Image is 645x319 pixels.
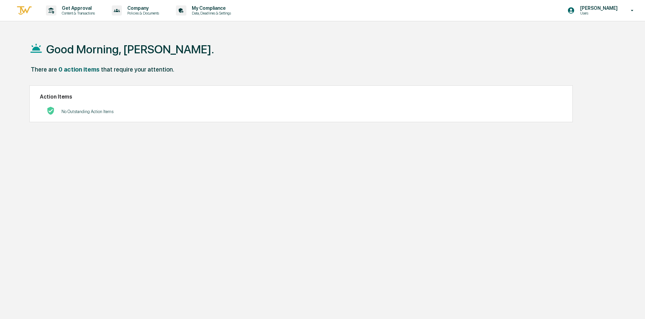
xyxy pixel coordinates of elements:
p: [PERSON_NAME] [575,5,621,11]
p: My Compliance [186,5,234,11]
p: Policies & Documents [122,11,162,16]
img: No Actions logo [47,107,55,115]
p: Get Approval [56,5,98,11]
p: Company [122,5,162,11]
p: No Outstanding Action Items [61,109,113,114]
div: There are [31,66,57,73]
img: logo [16,5,32,16]
h1: Good Morning, [PERSON_NAME]. [46,43,214,56]
p: Users [575,11,621,16]
p: Data, Deadlines & Settings [186,11,234,16]
div: that require your attention. [101,66,174,73]
h2: Action Items [40,94,562,100]
p: Content & Transactions [56,11,98,16]
div: 0 action items [58,66,100,73]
